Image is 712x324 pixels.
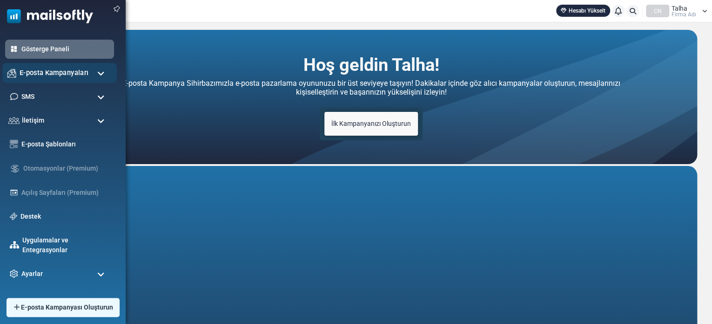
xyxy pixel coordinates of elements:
font: CN [654,8,662,14]
img: campaigns-icon.png [7,69,16,77]
a: Destek [20,212,109,221]
img: support-icon.svg [10,213,17,220]
font: SMS [21,93,34,100]
img: workflow.svg [10,163,20,174]
font: Destek [20,213,41,220]
img: email-templates-icon.svg [10,140,18,148]
img: settings-icon.svg [10,269,18,278]
img: sms-icon.png [10,92,18,101]
img: dashboard-icon-active.svg [10,45,18,53]
font: E-posta Kampanyaları [20,69,88,76]
a: Gösterge Paneli [21,44,109,54]
font: Hoş geldin Talha! [303,55,439,75]
font: Uygulamalar ve Entegrasyonlar [22,236,68,254]
font: Ayarlar [21,270,43,277]
font: İlk Kampanyanızı Oluşturun [331,120,411,127]
font: İletişim [22,117,44,124]
a: Hesabı Yükselt [556,5,610,17]
font: Gösterge Paneli [21,45,69,53]
font: Talha [672,5,687,12]
a: CN Talha Firma Adı [646,5,707,17]
font: Firma Adı [672,11,696,18]
font: E-posta Kampanyası Oluşturun [21,303,113,311]
font: Hesabı Yükselt [569,7,605,14]
a: E-posta Şablonları [21,139,109,149]
font: E-posta Şablonları [21,140,76,148]
a: Uygulamalar ve Entegrasyonlar [22,235,109,255]
img: contacts-icon.svg [8,117,20,124]
font: E-posta Kampanya Sihirbazımızla e-posta pazarlama oyununuzu bir üst seviyeye taşıyın! Dakikalar i... [122,79,620,97]
img: landing_pages.svg [10,188,18,197]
